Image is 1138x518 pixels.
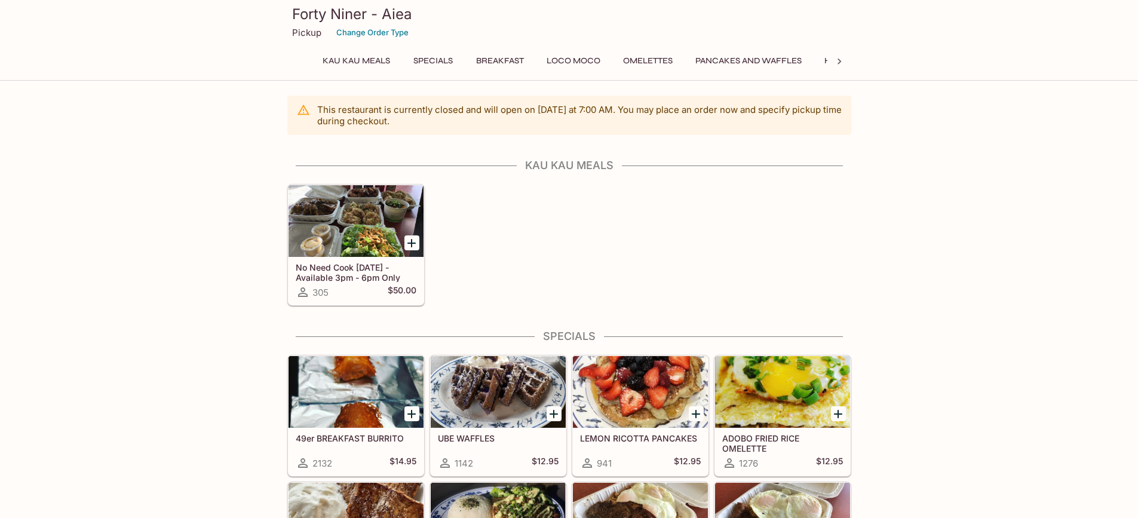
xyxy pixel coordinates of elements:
button: Pancakes and Waffles [689,53,808,69]
h3: Forty Niner - Aiea [292,5,846,23]
h5: ADOBO FRIED RICE OMELETTE [722,433,843,453]
div: No Need Cook Today - Available 3pm - 6pm Only [289,185,424,257]
a: LEMON RICOTTA PANCAKES941$12.95 [572,355,708,476]
a: ADOBO FRIED RICE OMELETTE1276$12.95 [714,355,851,476]
h4: Specials [287,330,851,343]
span: 1276 [739,458,758,469]
button: Add No Need Cook Today - Available 3pm - 6pm Only [404,235,419,250]
div: 49er BREAKFAST BURRITO [289,356,424,428]
button: Add ADOBO FRIED RICE OMELETTE [831,406,846,421]
h5: $50.00 [388,285,416,299]
button: Hawaiian Style French Toast [818,53,965,69]
span: 305 [312,287,329,298]
h5: LEMON RICOTTA PANCAKES [580,433,701,443]
button: Omelettes [616,53,679,69]
h5: $12.95 [674,456,701,470]
button: Add UBE WAFFLES [547,406,562,421]
a: UBE WAFFLES1142$12.95 [430,355,566,476]
div: LEMON RICOTTA PANCAKES [573,356,708,428]
button: Add 49er BREAKFAST BURRITO [404,406,419,421]
span: 2132 [312,458,332,469]
div: UBE WAFFLES [431,356,566,428]
button: Breakfast [470,53,530,69]
h5: $14.95 [389,456,416,470]
h5: $12.95 [532,456,559,470]
span: 941 [597,458,612,469]
button: Add LEMON RICOTTA PANCAKES [689,406,704,421]
h5: No Need Cook [DATE] - Available 3pm - 6pm Only [296,262,416,282]
div: ADOBO FRIED RICE OMELETTE [715,356,850,428]
button: Change Order Type [331,23,414,42]
h5: $12.95 [816,456,843,470]
span: 1142 [455,458,473,469]
button: Specials [406,53,460,69]
h5: UBE WAFFLES [438,433,559,443]
p: This restaurant is currently closed and will open on [DATE] at 7:00 AM . You may place an order n... [317,104,842,127]
p: Pickup [292,27,321,38]
button: Kau Kau Meals [316,53,397,69]
a: No Need Cook [DATE] - Available 3pm - 6pm Only305$50.00 [288,185,424,305]
h4: Kau Kau Meals [287,159,851,172]
a: 49er BREAKFAST BURRITO2132$14.95 [288,355,424,476]
button: Loco Moco [540,53,607,69]
h5: 49er BREAKFAST BURRITO [296,433,416,443]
